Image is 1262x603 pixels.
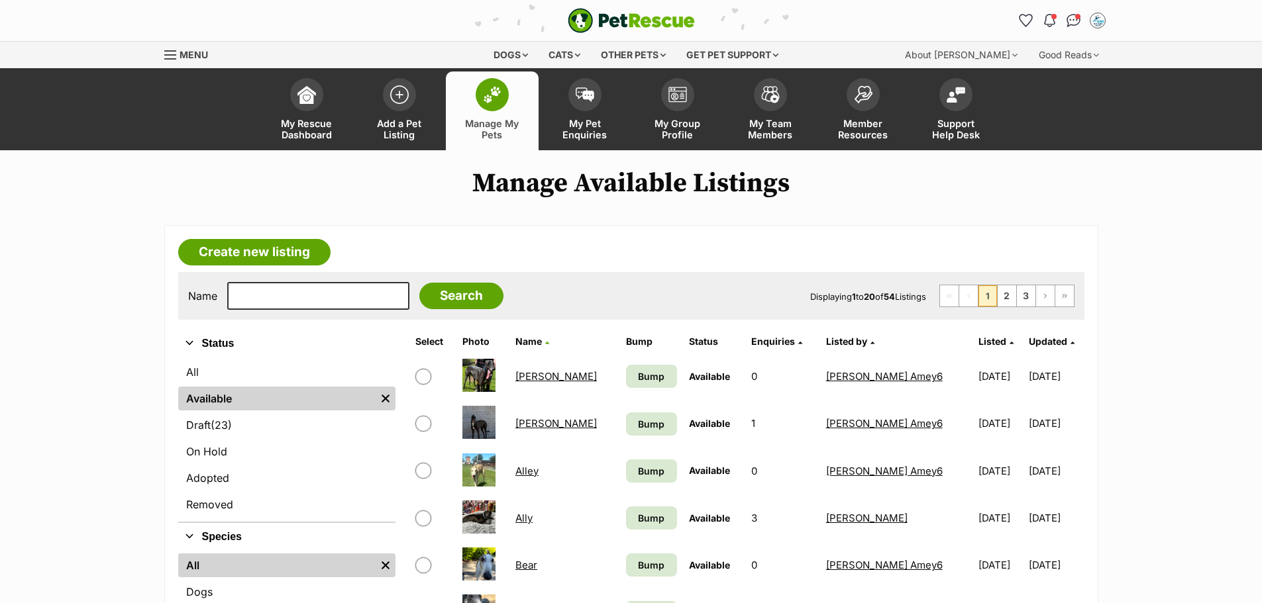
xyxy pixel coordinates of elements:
[910,71,1002,150] a: Support Help Desk
[178,387,376,410] a: Available
[864,291,875,302] strong: 20
[746,448,819,494] td: 0
[515,559,537,571] a: Bear
[973,448,1027,494] td: [DATE]
[419,283,503,309] input: Search
[852,291,856,302] strong: 1
[1067,14,1080,27] img: chat-41dd97257d64d25036548639549fe6c8038ab92f7586957e7f3b1b290dea8141.svg
[178,528,395,545] button: Species
[1029,336,1067,347] span: Updated
[884,291,895,302] strong: 54
[483,86,501,103] img: manage-my-pets-icon-02211641906a0b7f246fdf0571729dbe1e7629f14944591b6c1af311fb30b64b.svg
[761,86,780,103] img: team-members-icon-5396bd8760b3fe7c0b43da4ab00e1e3bb1a5d9ba89233759b79545d2d3fc5d0d.svg
[515,417,597,430] a: [PERSON_NAME]
[178,335,395,352] button: Status
[353,71,446,150] a: Add a Pet Listing
[1029,336,1075,347] a: Updated
[998,285,1016,306] a: Page 2
[178,360,395,384] a: All
[1029,542,1083,588] td: [DATE]
[826,465,943,477] a: [PERSON_NAME] Amey6
[626,365,677,388] a: Bump
[1063,10,1084,31] a: Conversations
[638,464,664,478] span: Bump
[973,353,1027,399] td: [DATE]
[940,285,959,306] span: First page
[178,492,395,516] a: Removed
[746,542,819,588] td: 0
[178,413,395,437] a: Draft
[689,371,730,382] span: Available
[896,42,1027,68] div: About [PERSON_NAME]
[746,353,819,399] td: 0
[947,87,965,103] img: help-desk-icon-fdf02630f3aa405de69fd3d07c3f3aa587a6932b1a1747fa1d2bba05be0121f9.svg
[390,85,409,104] img: add-pet-listing-icon-0afa8454b4691262ce3f59096e99ab1cd57d4a30225e0717b998d2c9b9846f56.svg
[626,553,677,577] a: Bump
[297,85,316,104] img: dashboard-icon-eb2f2d2d3e046f16d808141f083e7271f6b2e854fb5c12c21221c1fb7104beca.svg
[978,336,1014,347] a: Listed
[1029,353,1083,399] td: [DATE]
[376,553,395,577] a: Remove filter
[746,495,819,541] td: 3
[1039,10,1061,31] button: Notifications
[462,453,496,487] img: Alley
[826,336,867,347] span: Listed by
[978,285,997,306] span: Page 1
[539,71,631,150] a: My Pet Enquiries
[638,558,664,572] span: Bump
[833,118,893,140] span: Member Resources
[180,49,208,60] span: Menu
[973,495,1027,541] td: [DATE]
[973,400,1027,446] td: [DATE]
[1087,10,1108,31] button: My account
[515,465,539,477] a: Alley
[817,71,910,150] a: Member Resources
[826,370,943,383] a: [PERSON_NAME] Amey6
[178,466,395,490] a: Adopted
[689,559,730,571] span: Available
[277,118,337,140] span: My Rescue Dashboard
[1044,14,1055,27] img: notifications-46538b983faf8c2785f20acdc204bb7945ddae34d4c08c2a6579f10ce5e182be.svg
[211,417,232,433] span: (23)
[1036,285,1055,306] a: Next page
[626,412,677,436] a: Bump
[648,118,708,140] span: My Group Profile
[515,336,542,347] span: Name
[1029,448,1083,494] td: [DATE]
[260,71,353,150] a: My Rescue Dashboard
[826,417,943,430] a: [PERSON_NAME] Amey6
[826,336,874,347] a: Listed by
[1017,285,1035,306] a: Page 3
[410,331,456,352] th: Select
[178,239,331,265] a: Create new listing
[164,42,217,66] a: Menu
[376,387,395,410] a: Remove filter
[926,118,986,140] span: Support Help Desk
[826,559,943,571] a: [PERSON_NAME] Amey6
[668,87,687,103] img: group-profile-icon-3fa3cf56718a62981997c0bc7e787c4b2cf8bcc04b72c1350f741eb67cf2f40e.svg
[1055,285,1074,306] a: Last page
[638,417,664,431] span: Bump
[1029,42,1108,68] div: Good Reads
[854,85,872,103] img: member-resources-icon-8e73f808a243e03378d46382f2149f9095a855e16c252ad45f914b54edf8863c.svg
[370,118,429,140] span: Add a Pet Listing
[684,331,745,352] th: Status
[462,118,522,140] span: Manage My Pets
[826,512,908,524] a: [PERSON_NAME]
[751,336,795,347] span: translation missing: en.admin.listings.index.attributes.enquiries
[555,118,615,140] span: My Pet Enquiries
[621,331,682,352] th: Bump
[626,506,677,530] a: Bump
[724,71,817,150] a: My Team Members
[1091,14,1104,27] img: Louise Amey6 profile pic
[178,440,395,463] a: On Hold
[689,512,730,524] span: Available
[446,71,539,150] a: Manage My Pets
[515,512,533,524] a: Ally
[746,400,819,446] td: 1
[1016,10,1037,31] a: Favourites
[568,8,695,33] a: PetRescue
[638,369,664,383] span: Bump
[1029,400,1083,446] td: [DATE]
[978,336,1006,347] span: Listed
